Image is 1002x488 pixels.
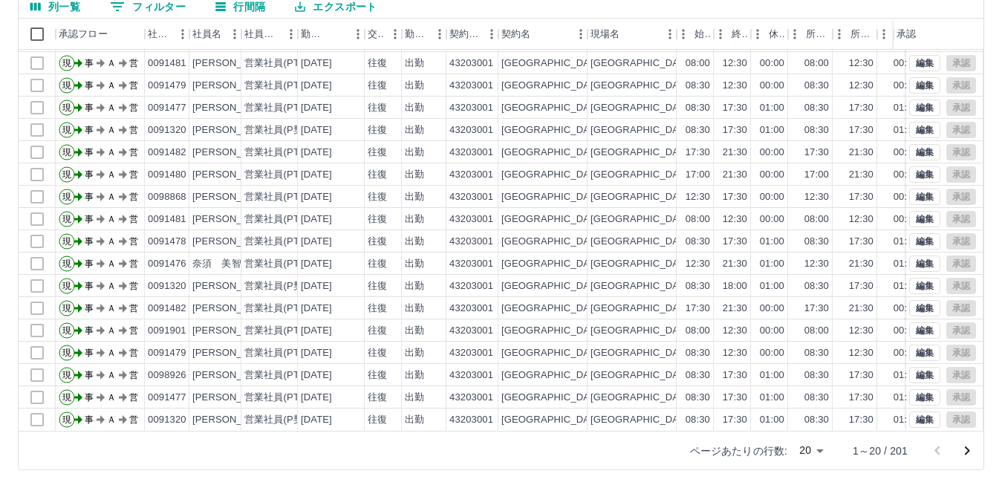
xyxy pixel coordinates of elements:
div: 営業社員(PT契約) [244,324,322,338]
text: 営 [129,103,138,113]
div: 17:30 [849,101,874,115]
div: 01:00 [894,101,918,115]
button: 編集 [909,77,940,94]
text: 現 [62,281,71,291]
div: 営業社員(PT契約) [244,168,322,182]
div: 交通費 [365,19,402,50]
text: 営 [129,58,138,68]
text: 事 [85,214,94,224]
div: 出勤 [405,257,424,271]
div: 21:30 [723,146,747,160]
div: 出勤 [405,279,424,293]
div: 43203001 [449,257,493,271]
div: 0091901 [148,324,186,338]
div: 営業社員(PT契約) [244,302,322,316]
div: 01:00 [894,235,918,249]
div: [GEOGRAPHIC_DATA] [501,56,604,71]
div: 01:00 [760,123,784,137]
div: 出勤 [405,190,424,204]
button: メニュー [347,23,369,45]
button: 編集 [909,166,940,183]
div: 0091481 [148,56,186,71]
div: [DATE] [301,324,332,338]
text: 事 [85,125,94,135]
button: 編集 [909,211,940,227]
div: 社員番号 [148,19,172,50]
div: 00:00 [760,146,784,160]
div: 12:30 [804,190,829,204]
div: 営業社員(PT契約) [244,190,322,204]
div: [GEOGRAPHIC_DATA] [501,101,604,115]
div: [PERSON_NAME] [192,123,273,137]
div: 01:00 [894,279,918,293]
div: 営業社員(PT契約) [244,101,322,115]
div: 08:30 [686,79,710,93]
text: 事 [85,281,94,291]
div: 00:00 [760,212,784,227]
div: 契約コード [446,19,498,50]
text: Ａ [107,125,116,135]
button: 編集 [909,278,940,294]
text: 事 [85,236,94,247]
text: Ａ [107,303,116,313]
div: 交通費 [368,19,384,50]
div: 17:30 [849,190,874,204]
div: 12:30 [849,79,874,93]
div: 43203001 [449,123,493,137]
div: 43203001 [449,79,493,93]
div: 01:00 [894,257,918,271]
text: 現 [62,192,71,202]
div: 21:30 [723,257,747,271]
div: [DATE] [301,168,332,182]
div: 12:30 [686,257,710,271]
div: 08:30 [686,123,710,137]
div: 00:00 [894,79,918,93]
text: 現 [62,214,71,224]
text: 事 [85,258,94,269]
div: [DATE] [301,279,332,293]
text: 現 [62,103,71,113]
div: 43203001 [449,146,493,160]
text: Ａ [107,80,116,91]
button: 編集 [909,345,940,361]
div: 出勤 [405,79,424,93]
div: 始業 [677,19,714,50]
div: 終業 [714,19,751,50]
div: 社員区分 [244,19,280,50]
div: 08:30 [804,101,829,115]
div: 所定終業 [850,19,874,50]
div: 0098868 [148,190,186,204]
div: [GEOGRAPHIC_DATA]立[GEOGRAPHIC_DATA] [591,146,805,160]
text: Ａ [107,147,116,157]
button: 編集 [909,367,940,383]
div: 勤務区分 [402,19,446,50]
div: 17:30 [849,279,874,293]
div: 21:30 [849,168,874,182]
text: 営 [129,281,138,291]
div: 承認フロー [59,19,108,50]
div: 17:00 [686,168,710,182]
div: 往復 [368,302,387,316]
div: 00:00 [894,302,918,316]
div: 12:30 [723,212,747,227]
div: [PERSON_NAME] [192,146,273,160]
div: 往復 [368,324,387,338]
div: 0091320 [148,123,186,137]
div: 17:30 [686,146,710,160]
div: 奈須 美智代 [192,257,251,271]
text: 事 [85,80,94,91]
text: 事 [85,169,94,180]
text: 営 [129,169,138,180]
text: Ａ [107,192,116,202]
button: 編集 [909,300,940,316]
button: 編集 [909,389,940,406]
text: 営 [129,258,138,269]
div: 43203001 [449,168,493,182]
button: メニュー [481,23,503,45]
div: 営業社員(PT契約) [244,257,322,271]
text: 営 [129,125,138,135]
div: 所定終業 [833,19,877,50]
div: 営業社員(PT契約) [244,56,322,71]
button: 編集 [909,122,940,138]
div: 現場名 [591,19,619,50]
